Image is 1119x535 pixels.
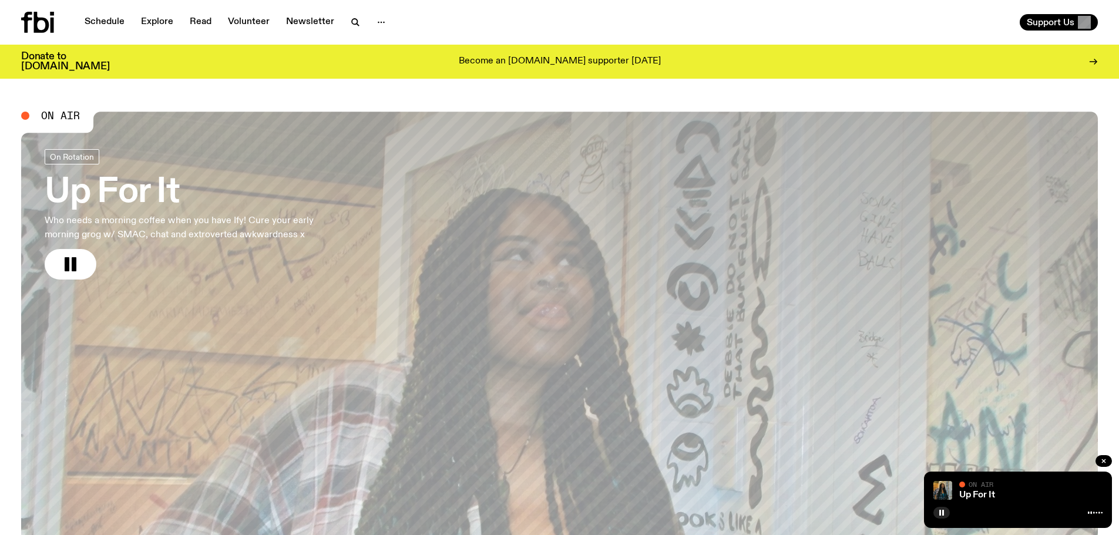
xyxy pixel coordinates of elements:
img: Ify - a Brown Skin girl with black braided twists, looking up to the side with her tongue stickin... [933,481,952,500]
a: On Rotation [45,149,99,164]
a: Up For It [959,490,995,500]
h3: Donate to [DOMAIN_NAME] [21,52,110,72]
p: Become an [DOMAIN_NAME] supporter [DATE] [459,56,661,67]
a: Schedule [78,14,132,31]
a: Explore [134,14,180,31]
a: Newsletter [279,14,341,31]
a: Up For ItWho needs a morning coffee when you have Ify! Cure your early morning grog w/ SMAC, chat... [45,149,345,280]
span: On Air [969,480,993,488]
button: Support Us [1020,14,1098,31]
span: On Air [41,110,80,121]
h3: Up For It [45,176,345,209]
a: Volunteer [221,14,277,31]
span: On Rotation [50,152,94,161]
span: Support Us [1027,17,1074,28]
a: Read [183,14,219,31]
p: Who needs a morning coffee when you have Ify! Cure your early morning grog w/ SMAC, chat and extr... [45,214,345,242]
